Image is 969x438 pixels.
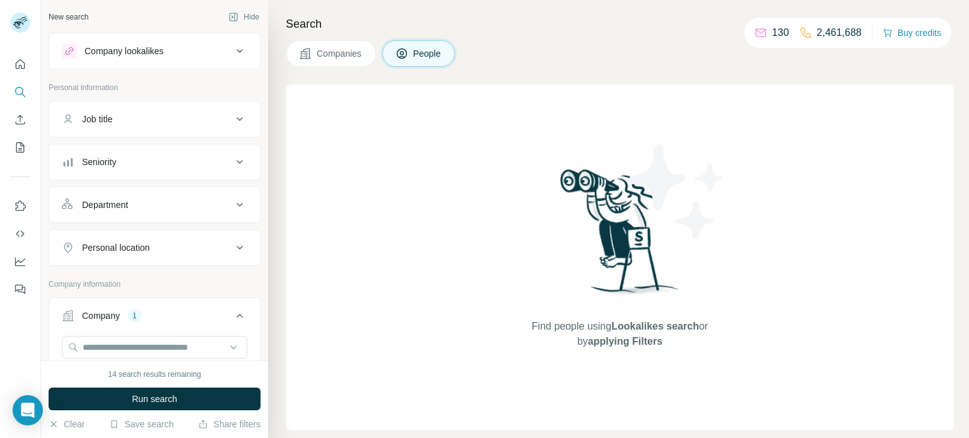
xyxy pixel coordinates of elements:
button: Save search [109,418,173,430]
button: Search [10,81,30,103]
p: 2,461,688 [817,25,862,40]
div: 1 [127,310,142,321]
button: Feedback [10,278,30,301]
div: Personal location [82,241,150,254]
img: Surfe Illustration - Stars [620,135,734,248]
div: Department [82,199,128,211]
div: New search [49,11,88,23]
span: Find people using or by [519,319,720,349]
button: Quick start [10,53,30,76]
button: Share filters [198,418,261,430]
div: Job title [82,113,112,125]
div: Seniority [82,156,116,168]
span: People [413,47,442,60]
button: Company1 [49,301,260,336]
div: Company [82,309,120,322]
button: Seniority [49,147,260,177]
button: Use Surfe API [10,222,30,245]
button: Company lookalikes [49,36,260,66]
h4: Search [286,15,954,33]
p: 130 [772,25,789,40]
span: Run search [132,393,177,405]
button: My lists [10,136,30,159]
button: Job title [49,104,260,134]
button: Enrich CSV [10,108,30,131]
button: Hide [220,8,268,26]
button: Personal location [49,233,260,263]
button: Clear [49,418,85,430]
span: Companies [317,47,363,60]
button: Run search [49,388,261,410]
button: Department [49,190,260,220]
button: Dashboard [10,250,30,273]
div: Open Intercom Messenger [13,395,43,425]
div: 14 search results remaining [108,369,201,380]
button: Use Surfe on LinkedIn [10,195,30,217]
p: Personal information [49,82,261,93]
span: applying Filters [588,336,662,347]
p: Company information [49,279,261,290]
span: Lookalikes search [611,321,699,331]
div: Company lookalikes [85,45,163,57]
img: Surfe Illustration - Woman searching with binoculars [555,166,686,306]
button: Buy credits [883,24,941,42]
